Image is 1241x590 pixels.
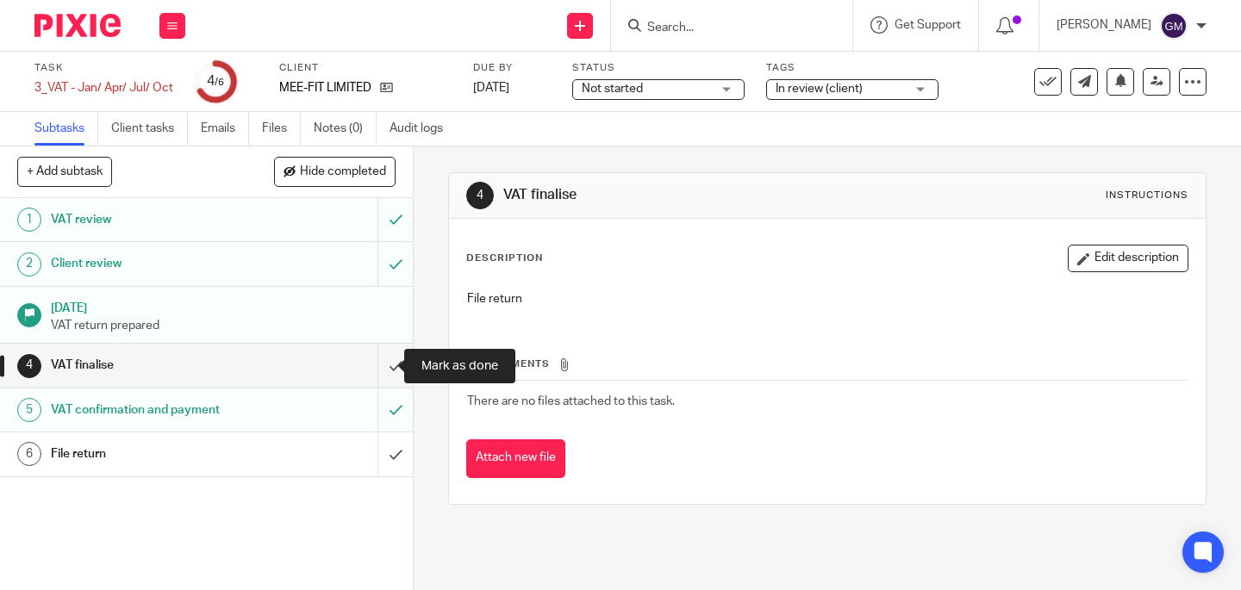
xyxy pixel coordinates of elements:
[467,290,1188,307] p: File return
[1160,12,1188,40] img: svg%3E
[34,14,121,37] img: Pixie
[279,61,452,75] label: Client
[582,83,643,95] span: Not started
[467,395,675,407] span: There are no files attached to this task.
[766,61,939,75] label: Tags
[466,252,543,265] p: Description
[51,352,258,378] h1: VAT finalise
[17,398,41,422] div: 5
[215,78,224,87] small: /6
[466,439,565,478] button: Attach new file
[895,19,961,31] span: Get Support
[1057,16,1151,34] p: [PERSON_NAME]
[473,82,509,94] span: [DATE]
[466,182,494,209] div: 4
[467,359,550,369] span: Attachments
[645,21,801,36] input: Search
[51,441,258,467] h1: File return
[201,112,249,146] a: Emails
[300,165,386,179] span: Hide completed
[503,186,864,204] h1: VAT finalise
[34,112,98,146] a: Subtasks
[17,208,41,232] div: 1
[390,112,456,146] a: Audit logs
[279,79,371,96] p: MEE-FIT LIMITED
[51,317,396,334] p: VAT return prepared
[34,79,173,96] div: 3_VAT - Jan/ Apr/ Jul/ Oct
[473,61,551,75] label: Due by
[51,397,258,423] h1: VAT confirmation and payment
[274,157,396,186] button: Hide completed
[17,354,41,378] div: 4
[314,112,377,146] a: Notes (0)
[17,157,112,186] button: + Add subtask
[1106,189,1188,202] div: Instructions
[111,112,188,146] a: Client tasks
[51,251,258,276] h1: Client review
[776,83,863,95] span: In review (client)
[262,112,301,146] a: Files
[51,207,258,233] h1: VAT review
[17,252,41,276] div: 2
[1068,245,1188,272] button: Edit description
[17,442,41,466] div: 6
[51,295,396,317] h1: [DATE]
[207,71,224,91] div: 4
[572,61,745,75] label: Status
[34,61,173,75] label: Task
